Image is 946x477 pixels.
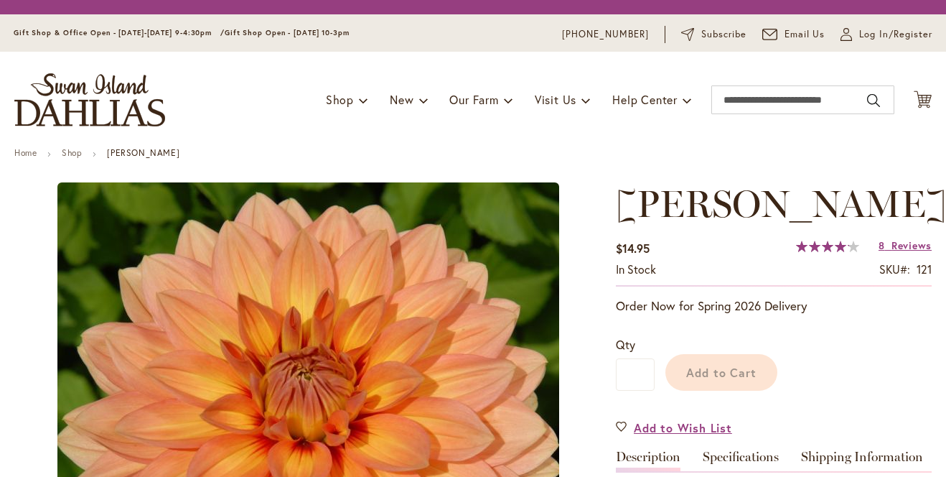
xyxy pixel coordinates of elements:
[703,450,779,471] a: Specifications
[762,27,825,42] a: Email Us
[879,239,932,252] a: 8 Reviews
[801,450,923,471] a: Shipping Information
[634,420,732,436] span: Add to Wish List
[891,239,932,252] span: Reviews
[535,92,576,107] span: Visit Us
[14,73,165,126] a: store logo
[616,450,680,471] a: Description
[701,27,746,42] span: Subscribe
[562,27,649,42] a: [PHONE_NUMBER]
[616,261,656,277] span: In stock
[879,261,910,277] strong: SKU
[879,239,885,252] span: 8
[616,297,932,315] p: Order Now for Spring 2026 Delivery
[616,261,656,278] div: Availability
[616,241,650,256] span: $14.95
[785,27,825,42] span: Email Us
[14,147,37,158] a: Home
[859,27,932,42] span: Log In/Register
[616,420,732,436] a: Add to Wish List
[681,27,746,42] a: Subscribe
[796,241,859,252] div: 84%
[62,147,82,158] a: Shop
[612,92,678,107] span: Help Center
[326,92,354,107] span: Shop
[449,92,498,107] span: Our Farm
[390,92,413,107] span: New
[11,426,51,466] iframe: Launch Accessibility Center
[107,147,179,158] strong: [PERSON_NAME]
[616,337,635,352] span: Qty
[14,28,225,37] span: Gift Shop & Office Open - [DATE]-[DATE] 9-4:30pm /
[917,261,932,278] div: 121
[225,28,350,37] span: Gift Shop Open - [DATE] 10-3pm
[840,27,932,42] a: Log In/Register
